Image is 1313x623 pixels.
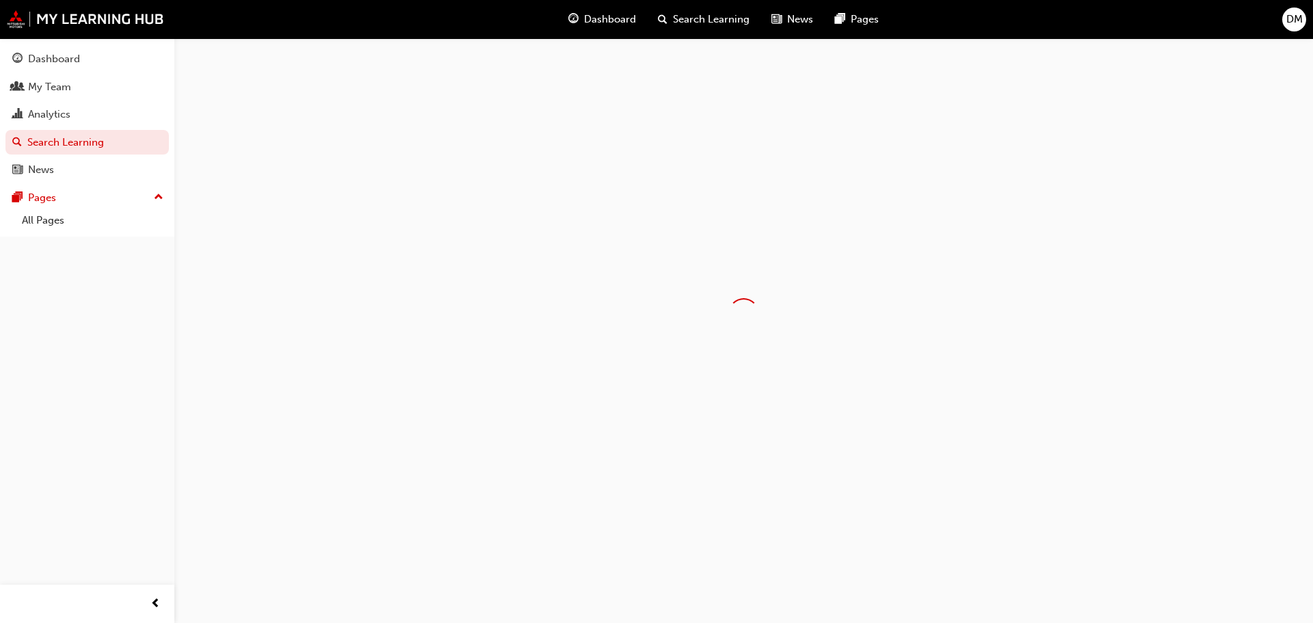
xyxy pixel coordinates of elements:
[150,596,161,613] span: prev-icon
[5,47,169,72] a: Dashboard
[771,11,782,28] span: news-icon
[5,157,169,183] a: News
[5,130,169,155] a: Search Learning
[5,75,169,100] a: My Team
[12,109,23,121] span: chart-icon
[5,185,169,211] button: Pages
[154,189,163,207] span: up-icon
[1282,8,1306,31] button: DM
[12,192,23,204] span: pages-icon
[851,12,879,27] span: Pages
[584,12,636,27] span: Dashboard
[28,51,80,67] div: Dashboard
[824,5,890,34] a: pages-iconPages
[673,12,750,27] span: Search Learning
[1286,12,1303,27] span: DM
[787,12,813,27] span: News
[835,11,845,28] span: pages-icon
[760,5,824,34] a: news-iconNews
[12,164,23,176] span: news-icon
[28,79,71,95] div: My Team
[658,11,667,28] span: search-icon
[16,210,169,231] a: All Pages
[12,53,23,66] span: guage-icon
[28,190,56,206] div: Pages
[557,5,647,34] a: guage-iconDashboard
[12,81,23,94] span: people-icon
[5,44,169,185] button: DashboardMy TeamAnalyticsSearch LearningNews
[5,102,169,127] a: Analytics
[28,107,70,122] div: Analytics
[568,11,579,28] span: guage-icon
[647,5,760,34] a: search-iconSearch Learning
[28,162,54,178] div: News
[12,137,22,149] span: search-icon
[7,10,164,28] img: mmal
